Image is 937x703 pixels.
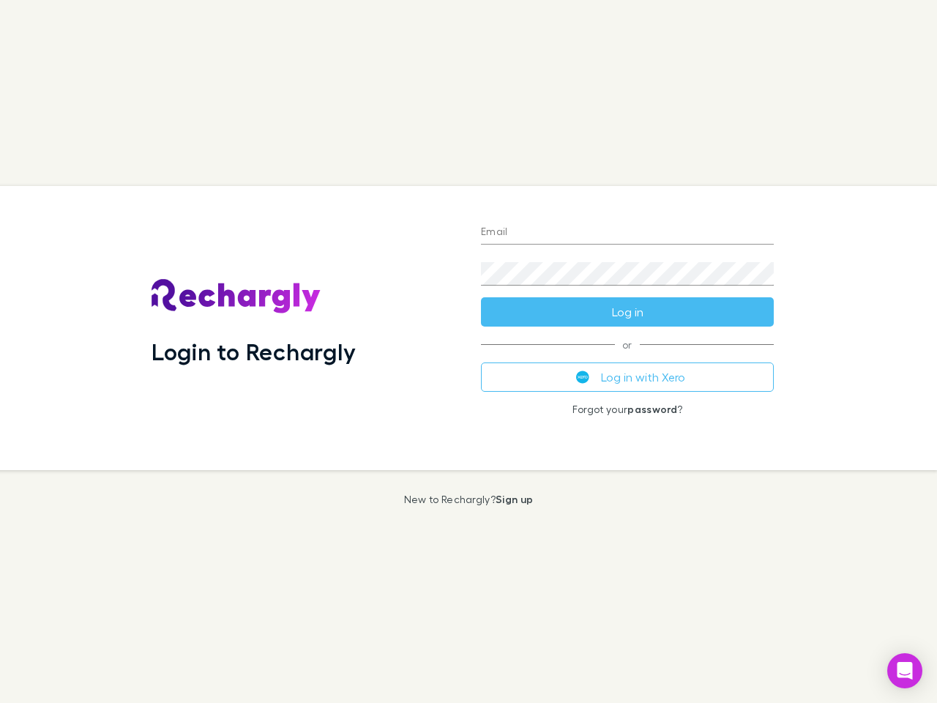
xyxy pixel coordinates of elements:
a: Sign up [496,493,533,505]
p: Forgot your ? [481,403,774,415]
span: or [481,344,774,345]
button: Log in [481,297,774,327]
button: Log in with Xero [481,362,774,392]
p: New to Rechargly? [404,494,534,505]
a: password [627,403,677,415]
h1: Login to Rechargly [152,338,356,365]
div: Open Intercom Messenger [887,653,922,688]
img: Xero's logo [576,371,589,384]
img: Rechargly's Logo [152,279,321,314]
